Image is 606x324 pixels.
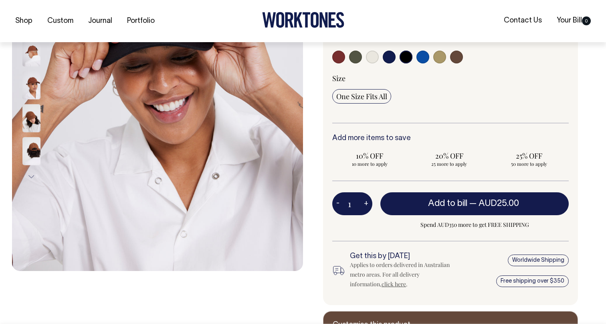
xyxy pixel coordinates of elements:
span: One Size Fits All [336,92,387,101]
span: — [469,200,521,208]
span: 0 [582,16,591,25]
span: Add to bill [428,200,467,208]
img: chocolate [22,104,40,132]
a: Journal [85,14,115,28]
button: Next [25,167,37,185]
span: 10% OFF [336,151,403,161]
span: AUD25.00 [479,200,519,208]
a: Your Bill0 [553,14,594,27]
span: Spend AUD350 more to get FREE SHIPPING [380,220,569,230]
input: 25% OFF 50 more to apply [491,149,566,169]
span: 10 more to apply [336,161,403,167]
button: Add to bill —AUD25.00 [380,192,569,215]
button: - [332,196,343,212]
input: 20% OFF 25 more to apply [412,149,487,169]
span: 25 more to apply [416,161,483,167]
span: 50 more to apply [495,161,562,167]
span: 25% OFF [495,151,562,161]
div: Applies to orders delivered in Australian metro areas. For all delivery information, . [350,260,461,289]
input: 10% OFF 10 more to apply [332,149,407,169]
a: Portfolio [124,14,158,28]
a: Contact Us [501,14,545,27]
img: chocolate [22,71,40,99]
img: chocolate [22,137,40,165]
div: Size [332,73,569,83]
a: click here [382,280,406,288]
button: + [360,196,372,212]
h6: Get this by [DATE] [350,253,461,261]
span: 20% OFF [416,151,483,161]
input: One Size Fits All [332,89,391,104]
h6: Add more items to save [332,134,569,143]
img: chocolate [22,38,40,66]
a: Custom [44,14,77,28]
a: Shop [12,14,36,28]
